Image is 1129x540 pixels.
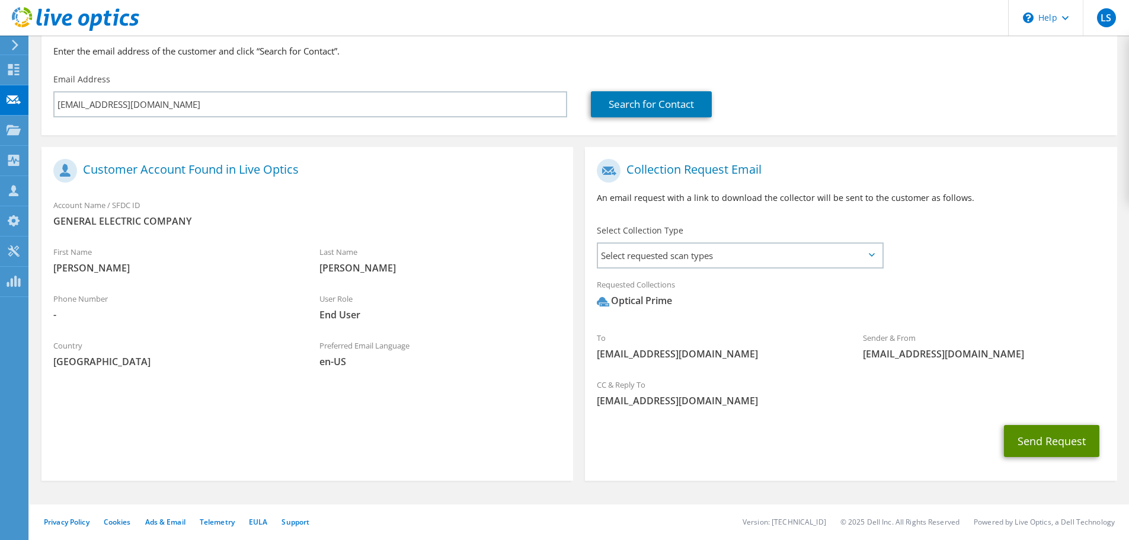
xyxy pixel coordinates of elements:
[585,372,1117,413] div: CC & Reply To
[974,517,1115,527] li: Powered by Live Optics, a Dell Technology
[743,517,826,527] li: Version: [TECHNICAL_ID]
[41,286,308,327] div: Phone Number
[597,394,1105,407] span: [EMAIL_ADDRESS][DOMAIN_NAME]
[585,325,851,366] div: To
[44,517,89,527] a: Privacy Policy
[53,44,1105,57] h3: Enter the email address of the customer and click “Search for Contact”.
[145,517,185,527] a: Ads & Email
[597,225,683,237] label: Select Collection Type
[597,347,839,360] span: [EMAIL_ADDRESS][DOMAIN_NAME]
[53,215,561,228] span: GENERAL ELECTRIC COMPANY
[1004,425,1099,457] button: Send Request
[591,91,712,117] a: Search for Contact
[41,193,573,234] div: Account Name / SFDC ID
[319,261,562,274] span: [PERSON_NAME]
[863,347,1105,360] span: [EMAIL_ADDRESS][DOMAIN_NAME]
[53,159,555,183] h1: Customer Account Found in Live Optics
[597,191,1105,205] p: An email request with a link to download the collector will be sent to the customer as follows.
[308,239,574,280] div: Last Name
[41,239,308,280] div: First Name
[249,517,267,527] a: EULA
[200,517,235,527] a: Telemetry
[585,272,1117,319] div: Requested Collections
[53,308,296,321] span: -
[53,74,110,85] label: Email Address
[1023,12,1034,23] svg: \n
[41,333,308,374] div: Country
[308,286,574,327] div: User Role
[53,261,296,274] span: [PERSON_NAME]
[598,244,882,267] span: Select requested scan types
[104,517,131,527] a: Cookies
[308,333,574,374] div: Preferred Email Language
[597,294,672,308] div: Optical Prime
[282,517,309,527] a: Support
[840,517,960,527] li: © 2025 Dell Inc. All Rights Reserved
[319,355,562,368] span: en-US
[597,159,1099,183] h1: Collection Request Email
[53,355,296,368] span: [GEOGRAPHIC_DATA]
[1097,8,1116,27] span: LS
[319,308,562,321] span: End User
[851,325,1117,366] div: Sender & From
